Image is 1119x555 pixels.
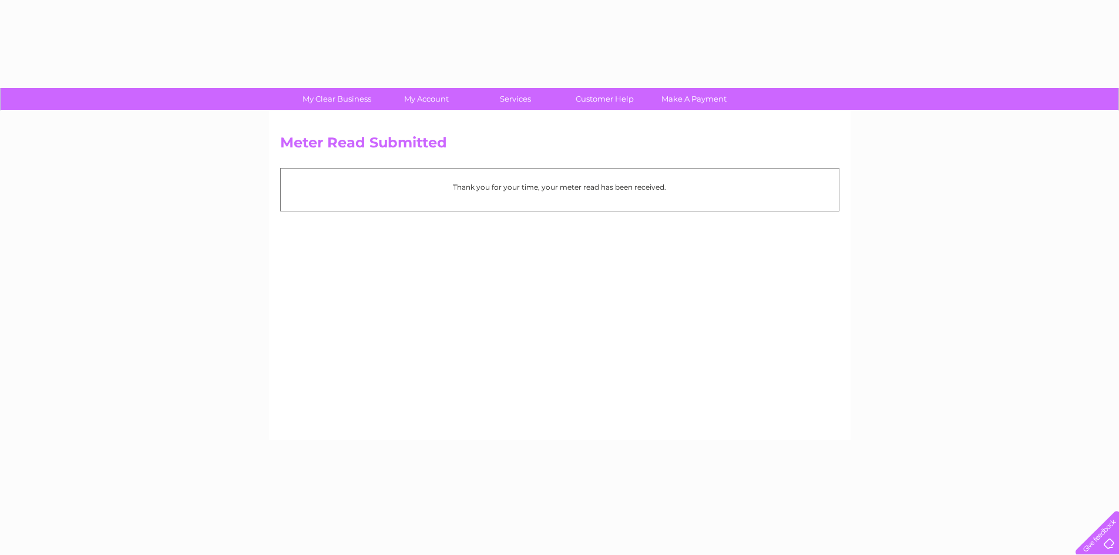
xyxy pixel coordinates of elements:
[646,88,742,110] a: Make A Payment
[378,88,475,110] a: My Account
[287,181,833,193] p: Thank you for your time, your meter read has been received.
[467,88,564,110] a: Services
[280,134,839,157] h2: Meter Read Submitted
[556,88,653,110] a: Customer Help
[288,88,385,110] a: My Clear Business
